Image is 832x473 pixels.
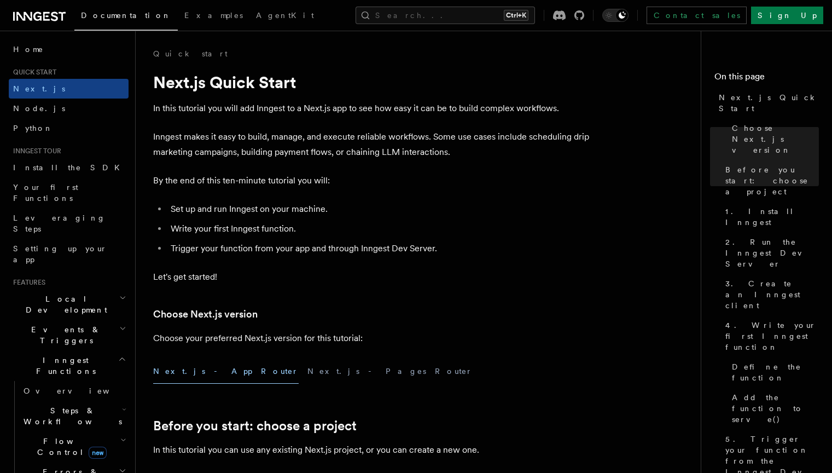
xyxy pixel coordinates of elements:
[153,72,591,92] h1: Next.js Quick Start
[732,361,819,383] span: Define the function
[356,7,535,24] button: Search...Ctrl+K
[9,177,129,208] a: Your first Functions
[89,447,107,459] span: new
[9,355,118,377] span: Inngest Functions
[9,289,129,320] button: Local Development
[504,10,528,21] kbd: Ctrl+K
[13,183,78,203] span: Your first Functions
[153,173,591,188] p: By the end of this ten-minute tutorial you will:
[184,11,243,20] span: Examples
[714,88,819,118] a: Next.js Quick Start
[153,442,591,458] p: In this tutorial you can use any existing Next.js project, or you can create a new one.
[167,221,591,236] li: Write your first Inngest function.
[167,241,591,256] li: Trigger your function from your app and through Inngest Dev Server.
[602,9,629,22] button: Toggle dark mode
[9,158,129,177] a: Install the SDK
[9,350,129,381] button: Inngest Functions
[256,11,314,20] span: AgentKit
[721,232,819,274] a: 2. Run the Inngest Dev Server
[24,387,136,395] span: Overview
[9,208,129,239] a: Leveraging Steps
[153,331,591,346] p: Choose your preferred Next.js version for this tutorial:
[9,147,61,155] span: Inngest tour
[13,163,126,172] span: Install the SDK
[751,7,823,24] a: Sign Up
[19,436,120,458] span: Flow Control
[9,320,129,350] button: Events & Triggers
[719,92,819,114] span: Next.js Quick Start
[9,118,129,138] a: Python
[728,388,819,429] a: Add the function to serve()
[9,324,119,346] span: Events & Triggers
[732,123,819,155] span: Choose Next.js version
[725,206,819,228] span: 1. Install Inngest
[714,70,819,88] h4: On this page
[9,99,129,118] a: Node.js
[721,160,819,201] a: Before you start: choose a project
[9,39,129,59] a: Home
[647,7,747,24] a: Contact sales
[9,239,129,269] a: Setting up your app
[167,201,591,217] li: Set up and run Inngest on your machine.
[732,392,819,425] span: Add the function to serve()
[153,48,228,59] a: Quick start
[153,418,357,434] a: Before you start: choose a project
[725,236,819,269] span: 2. Run the Inngest Dev Server
[9,79,129,99] a: Next.js
[728,118,819,160] a: Choose Next.js version
[153,269,591,285] p: Let's get started!
[721,201,819,232] a: 1. Install Inngest
[153,359,299,384] button: Next.js - App Router
[19,405,122,427] span: Steps & Workflows
[13,44,44,55] span: Home
[81,11,171,20] span: Documentation
[19,381,129,401] a: Overview
[9,278,45,287] span: Features
[153,307,258,322] a: Choose Next.js version
[9,293,119,315] span: Local Development
[249,3,321,30] a: AgentKit
[19,401,129,431] button: Steps & Workflows
[9,68,56,77] span: Quick start
[721,274,819,315] a: 3. Create an Inngest client
[13,84,65,93] span: Next.js
[74,3,178,31] a: Documentation
[13,214,106,233] span: Leveraging Steps
[725,278,819,311] span: 3. Create an Inngest client
[728,357,819,388] a: Define the function
[307,359,473,384] button: Next.js - Pages Router
[721,315,819,357] a: 4. Write your first Inngest function
[153,129,591,160] p: Inngest makes it easy to build, manage, and execute reliable workflows. Some use cases include sc...
[13,104,65,113] span: Node.js
[153,101,591,116] p: In this tutorial you will add Inngest to a Next.js app to see how easy it can be to build complex...
[13,124,53,132] span: Python
[19,431,129,462] button: Flow Controlnew
[13,244,107,264] span: Setting up your app
[725,320,819,353] span: 4. Write your first Inngest function
[178,3,249,30] a: Examples
[725,164,819,197] span: Before you start: choose a project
